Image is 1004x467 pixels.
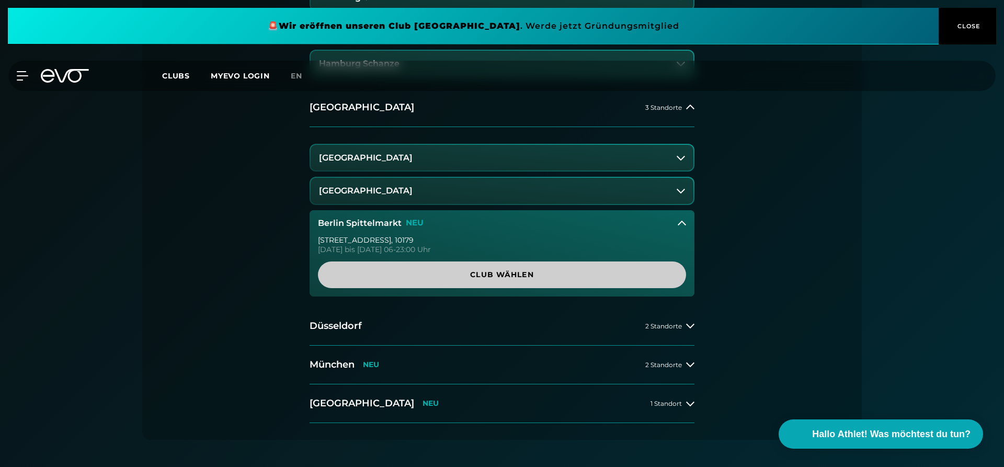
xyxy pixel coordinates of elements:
button: [GEOGRAPHIC_DATA]3 Standorte [310,88,694,127]
h2: München [310,358,355,371]
a: en [291,70,315,82]
button: [GEOGRAPHIC_DATA] [311,145,693,171]
div: [STREET_ADDRESS] , 10179 [318,236,686,244]
span: 2 Standorte [645,323,682,329]
a: Club wählen [318,261,686,288]
p: NEU [406,219,424,227]
span: Club wählen [343,269,661,280]
button: [GEOGRAPHIC_DATA]NEU1 Standort [310,384,694,423]
div: [DATE] bis [DATE] 06-23:00 Uhr [318,246,686,253]
a: Clubs [162,71,211,81]
h2: [GEOGRAPHIC_DATA] [310,397,414,410]
span: Hallo Athlet! Was möchtest du tun? [812,427,971,441]
button: MünchenNEU2 Standorte [310,346,694,384]
span: 1 Standort [651,400,682,407]
button: Berlin SpittelmarktNEU [310,210,694,236]
p: NEU [363,360,379,369]
h3: Berlin Spittelmarkt [318,219,402,228]
button: CLOSE [939,8,996,44]
span: CLOSE [955,21,980,31]
span: 3 Standorte [645,104,682,111]
h2: Düsseldorf [310,320,362,333]
span: en [291,71,302,81]
button: Hallo Athlet! Was möchtest du tun? [779,419,983,449]
a: MYEVO LOGIN [211,71,270,81]
h2: [GEOGRAPHIC_DATA] [310,101,414,114]
button: Düsseldorf2 Standorte [310,307,694,346]
h3: [GEOGRAPHIC_DATA] [319,186,413,196]
span: 2 Standorte [645,361,682,368]
button: [GEOGRAPHIC_DATA] [311,178,693,204]
p: NEU [423,399,439,408]
h3: [GEOGRAPHIC_DATA] [319,153,413,163]
span: Clubs [162,71,190,81]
